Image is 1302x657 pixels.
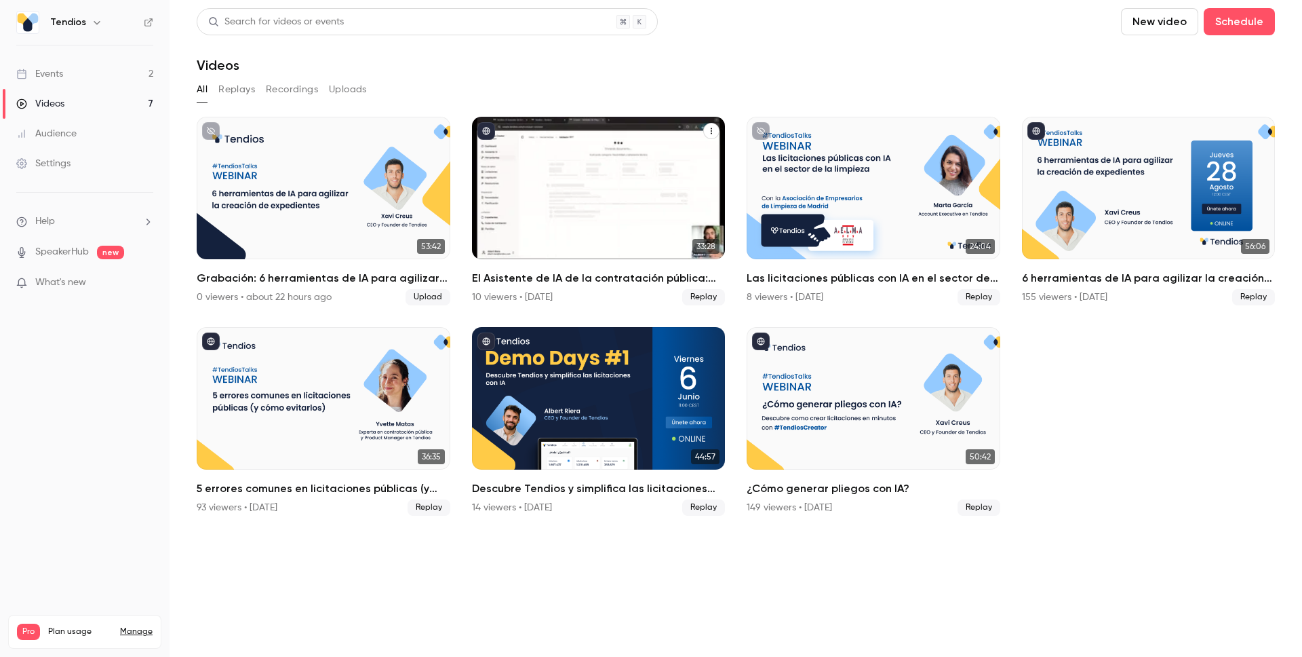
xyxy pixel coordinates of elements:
[747,290,823,304] div: 8 viewers • [DATE]
[408,500,450,516] span: Replay
[472,481,726,497] h2: Descubre Tendios y simplifica las licitaciones con IA
[692,239,719,254] span: 33:28
[329,79,367,100] button: Uploads
[752,122,770,140] button: unpublished
[1241,239,1269,254] span: 56:06
[50,16,86,29] h6: Tendios
[16,97,64,111] div: Videos
[1022,117,1276,305] a: 56:066 herramientas de IA para agilizar la creación de expedientes155 viewers • [DATE]Replay
[197,327,450,516] li: 5 errores comunes en licitaciones públicas (y cómo evitarlos)
[747,117,1000,305] a: 24:04Las licitaciones públicas con IA en el sector de la limpieza8 viewers • [DATE]Replay
[682,500,725,516] span: Replay
[418,449,445,464] span: 36:35
[472,290,553,304] div: 10 viewers • [DATE]
[747,501,832,514] div: 149 viewers • [DATE]
[472,501,552,514] div: 14 viewers • [DATE]
[747,481,1000,497] h2: ¿Cómo generar pliegos con IA?
[35,214,55,229] span: Help
[48,626,112,637] span: Plan usage
[747,117,1000,305] li: Las licitaciones públicas con IA en el sector de la limpieza
[406,289,450,305] span: Upload
[472,117,726,305] li: El Asistente de IA de la contratación pública: consulta, redacta y valida.
[747,327,1000,516] a: 50:42¿Cómo generar pliegos con IA?149 viewers • [DATE]Replay
[1027,122,1045,140] button: published
[197,481,450,497] h2: 5 errores comunes en licitaciones públicas (y cómo evitarlos)
[197,270,450,286] h2: Grabación: 6 herramientas de IA para agilizar la creación de expedientes
[202,122,220,140] button: unpublished
[17,624,40,640] span: Pro
[682,289,725,305] span: Replay
[97,246,124,259] span: new
[16,127,77,140] div: Audience
[197,327,450,516] a: 36:355 errores comunes en licitaciones públicas (y cómo evitarlos)93 viewers • [DATE]Replay
[120,626,153,637] a: Manage
[472,327,726,516] a: 44:57Descubre Tendios y simplifica las licitaciones con IA14 viewers • [DATE]Replay
[35,276,86,290] span: What's new
[958,500,1000,516] span: Replay
[197,79,208,100] button: All
[208,15,344,29] div: Search for videos or events
[966,239,995,254] span: 24:04
[202,333,220,350] button: published
[691,449,719,464] span: 44:57
[747,270,1000,286] h2: Las licitaciones públicas con IA en el sector de la limpieza
[137,277,153,289] iframe: Noticeable Trigger
[197,290,332,304] div: 0 viewers • about 22 hours ago
[472,270,726,286] h2: El Asistente de IA de la contratación pública: consulta, redacta y valida.
[472,117,726,305] a: 33:28El Asistente de IA de la contratación pública: consulta, redacta y valida.10 viewers • [DATE...
[1022,270,1276,286] h2: 6 herramientas de IA para agilizar la creación de expedientes
[472,327,726,516] li: Descubre Tendios y simplifica las licitaciones con IA
[197,117,450,305] li: Grabación: 6 herramientas de IA para agilizar la creación de expedientes
[197,57,239,73] h1: Videos
[958,289,1000,305] span: Replay
[197,117,450,305] a: 53:42Grabación: 6 herramientas de IA para agilizar la creación de expedientes0 viewers • about 22...
[16,67,63,81] div: Events
[197,117,1275,516] ul: Videos
[16,214,153,229] li: help-dropdown-opener
[752,333,770,350] button: published
[477,333,495,350] button: published
[1232,289,1275,305] span: Replay
[1022,117,1276,305] li: 6 herramientas de IA para agilizar la creación de expedientes
[197,8,1275,649] section: Videos
[747,327,1000,516] li: ¿Cómo generar pliegos con IA?
[417,239,445,254] span: 53:42
[35,245,89,259] a: SpeakerHub
[218,79,255,100] button: Replays
[1022,290,1107,304] div: 155 viewers • [DATE]
[16,157,71,170] div: Settings
[477,122,495,140] button: published
[197,501,277,514] div: 93 viewers • [DATE]
[266,79,318,100] button: Recordings
[17,12,39,33] img: Tendios
[966,449,995,464] span: 50:42
[1204,8,1275,35] button: Schedule
[1121,8,1198,35] button: New video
